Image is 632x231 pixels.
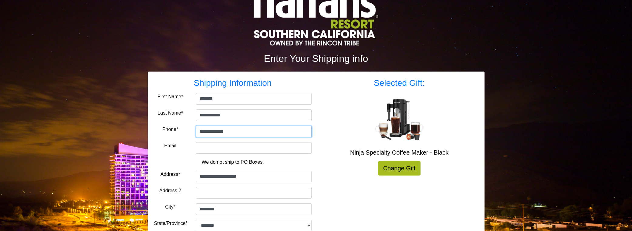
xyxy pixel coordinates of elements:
[159,187,181,194] label: Address 2
[375,99,424,140] img: Ninja Specialty Coffee Maker - Black
[159,159,307,166] p: We do not ship to PO Boxes.
[165,203,175,211] label: City*
[162,126,178,133] label: Phone*
[154,220,188,227] label: State/Province*
[161,171,180,178] label: Address*
[164,142,176,149] label: Email
[157,93,183,100] label: First Name*
[378,161,421,176] a: Change Gift
[154,78,312,88] h3: Shipping Information
[321,78,478,88] h3: Selected Gift:
[157,109,183,117] label: Last Name*
[148,53,485,64] h2: Enter Your Shipping info
[321,149,478,156] h5: Ninja Specialty Coffee Maker - Black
